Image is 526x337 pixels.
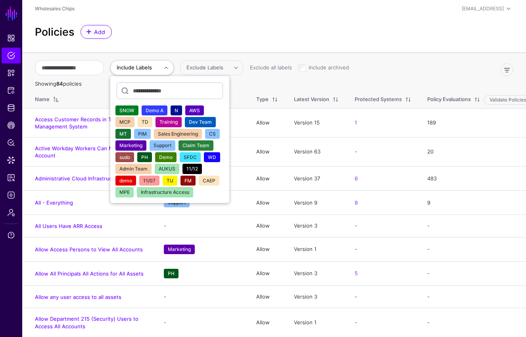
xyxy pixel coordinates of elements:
[180,152,201,163] button: SFDC
[115,117,134,127] button: MCP
[347,215,419,237] td: -
[35,6,75,11] a: Wholesales Chips
[2,100,21,116] a: Identity Data Fabric
[141,189,189,195] span: Infrastructure Access
[117,64,152,71] span: Include Labels
[419,285,526,308] td: -
[203,178,215,184] span: CAEP
[35,199,73,206] a: All - Everything
[159,119,178,125] span: Training
[35,145,148,159] a: Active Workday Workers Can Modify Users In Account
[56,80,63,87] strong: 84
[209,131,216,137] span: CS
[156,308,248,337] td: -
[2,152,21,168] a: Data Lens
[159,166,175,172] span: AUKUS
[5,5,18,22] a: SGNL
[158,131,198,137] span: Sales Engineering
[286,237,347,261] td: Version 1
[7,69,15,77] span: Snippets
[7,52,15,59] span: Policies
[355,270,358,276] a: 5
[248,137,286,166] td: Allow
[286,108,347,137] td: Version 15
[286,137,347,166] td: Version 63
[347,308,419,337] td: -
[2,82,21,98] a: Protected Systems
[186,166,198,172] span: 11/12
[119,154,130,160] span: sudo
[142,119,148,125] span: TD
[156,285,248,308] td: -
[22,80,526,88] th: Showing policies
[2,117,21,133] a: CAEP Hub
[199,176,219,186] button: CAEP
[35,116,125,130] a: Access Customer Records in Tenant Management System
[138,117,152,127] button: TD
[119,189,130,195] span: MPE
[7,86,15,94] span: Protected Systems
[186,64,223,71] span: Exclude Labels
[419,191,526,215] td: 9
[115,152,134,163] button: sudo
[355,199,358,206] a: 8
[2,65,21,81] a: Snippets
[154,129,202,139] button: Sales Engineering
[137,152,152,163] button: PH
[208,154,216,160] span: WD
[355,119,357,126] a: 1
[7,104,15,112] span: Identity Data Fabric
[419,308,526,337] td: -
[7,139,15,147] span: Policy Lens
[2,187,21,203] a: Logs
[419,215,526,237] td: -
[347,237,419,261] td: -
[286,308,347,337] td: Version 1
[156,215,248,237] td: -
[2,30,21,46] a: Dashboard
[248,237,286,261] td: Allow
[7,174,15,182] span: Reports
[139,176,159,186] button: 11/07
[115,105,138,116] button: SNOW
[7,191,15,199] span: Logs
[248,108,286,137] td: Allow
[143,178,155,184] span: 11/07
[250,64,292,71] a: Exclude all labels
[355,96,402,103] div: Protected Systems
[119,107,134,113] span: SNOW
[2,170,21,186] a: Reports
[155,164,179,174] button: AUKUS
[175,107,178,113] span: N
[7,209,15,216] span: Admin
[248,308,286,337] td: Allow
[184,178,192,184] span: FM
[205,129,220,139] button: CS
[182,164,202,174] button: 11/12
[35,96,50,103] div: Name
[155,117,182,127] button: Training
[248,215,286,237] td: Allow
[185,117,216,127] button: Dev Team
[182,142,209,148] span: Claim Team
[286,285,347,308] td: Version 3
[7,34,15,42] span: Dashboard
[248,167,286,191] td: Allow
[115,140,146,151] button: Marketing
[2,48,21,63] a: Policies
[204,152,220,163] button: WD
[93,28,106,36] span: Add
[462,5,504,12] div: [EMAIL_ADDRESS]
[286,261,347,285] td: Version 3
[35,270,144,277] a: Allow All Principals All Actions for All Assets
[185,105,204,116] button: AWS
[355,175,358,182] a: 6
[347,137,419,166] td: -
[146,107,163,113] span: Demo A
[419,137,526,166] td: 20
[119,131,127,137] span: MT
[179,140,213,151] button: Claim Team
[2,135,21,151] a: Policy Lens
[119,178,132,184] span: demo
[171,105,182,116] button: N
